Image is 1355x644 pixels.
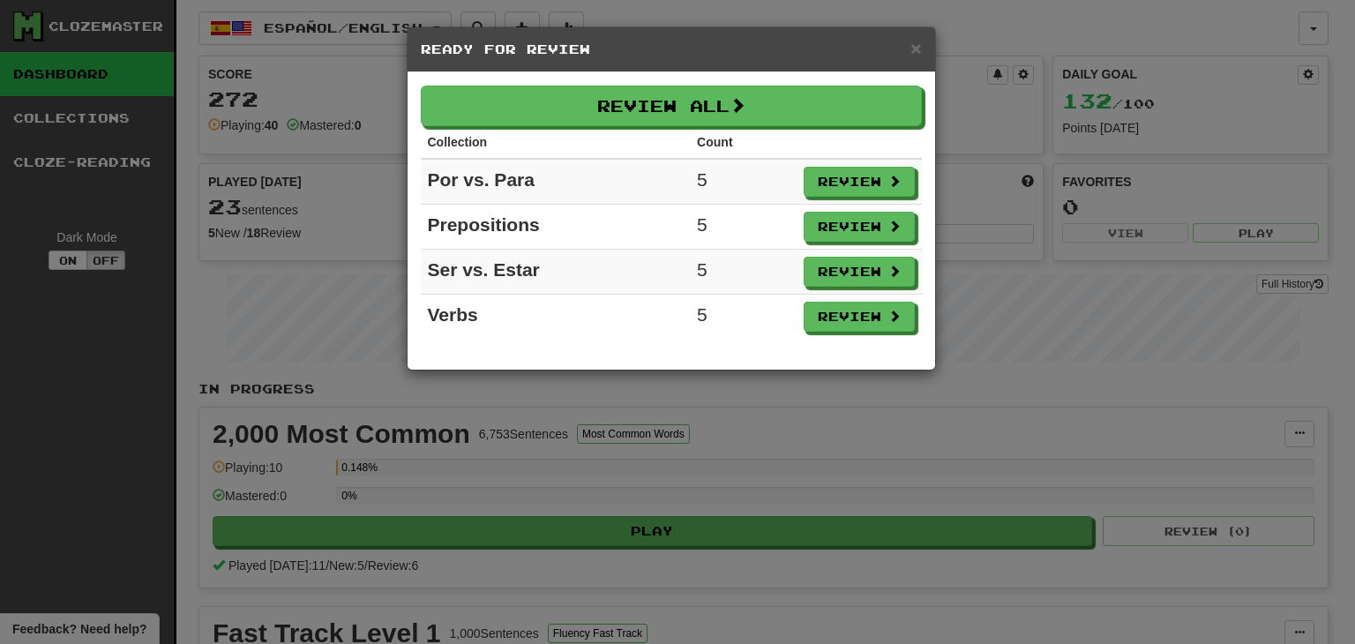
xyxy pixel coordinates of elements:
td: Prepositions [421,205,691,250]
h5: Ready for Review [421,41,922,58]
td: 5 [690,250,796,295]
button: Review All [421,86,922,126]
td: Por vs. Para [421,159,691,205]
span: × [910,38,921,58]
th: Count [690,126,796,159]
button: Review [804,167,915,197]
button: Review [804,302,915,332]
td: 5 [690,159,796,205]
button: Review [804,212,915,242]
td: 5 [690,205,796,250]
td: Verbs [421,295,691,340]
th: Collection [421,126,691,159]
td: 5 [690,295,796,340]
td: Ser vs. Estar [421,250,691,295]
button: Close [910,39,921,57]
button: Review [804,257,915,287]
